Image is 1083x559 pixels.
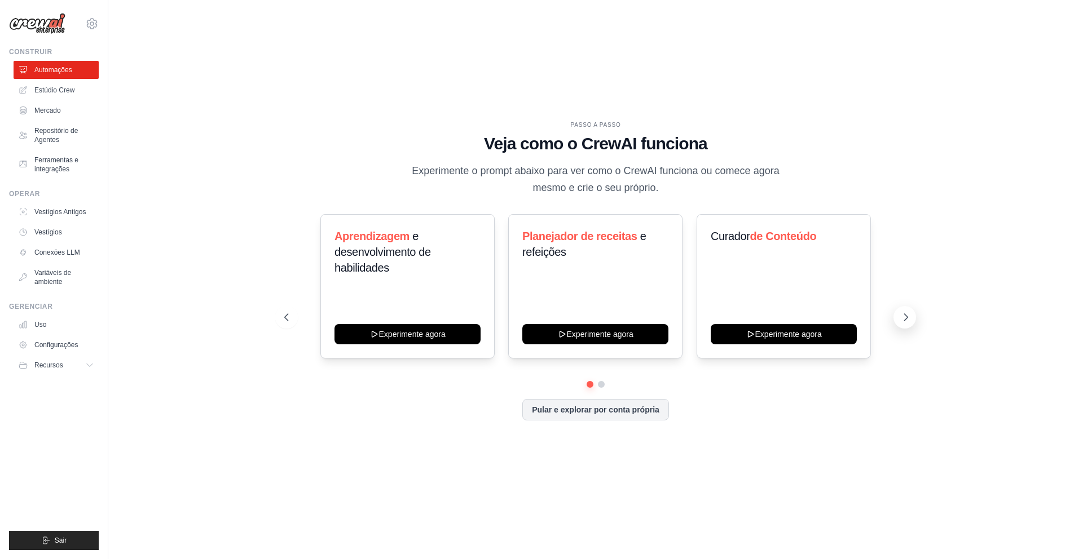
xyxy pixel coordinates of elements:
font: Repositório de Agentes [34,127,78,144]
font: Estúdio Crew [34,86,74,94]
font: Curador [711,230,750,242]
button: Experimente agora [711,324,857,344]
font: Recursos [34,361,63,369]
button: Sair [9,531,99,550]
a: Configurações [14,336,99,354]
font: Configurações [34,341,78,349]
font: Sair [55,536,67,544]
font: Ferramentas e integrações [34,156,78,173]
font: Gerenciar [9,303,52,310]
font: Conexões LLM [34,249,80,256]
font: Veja como o CrewAI funciona [484,134,707,153]
a: Uso [14,316,99,334]
a: Vestígios Antigos [14,203,99,221]
font: PASSO A PASSO [571,122,621,128]
font: Planejador de receitas [522,230,637,242]
font: Experimente agora [567,330,633,339]
a: Ferramentas e integrações [14,151,99,178]
a: Variáveis ​​de ambiente [14,264,99,291]
font: Experimente agora [379,330,446,339]
button: Experimente agora [522,324,668,344]
font: Construir [9,48,52,56]
font: Automações [34,66,72,74]
a: Estúdio Crew [14,81,99,99]
font: Experimente agora [755,330,821,339]
font: Pular e explorar por conta própria [532,405,659,414]
font: Variáveis ​​de ambiente [34,269,71,286]
button: Recursos [14,356,99,374]
a: Vestígios [14,223,99,241]
a: Repositório de Agentes [14,122,99,149]
font: de Conteúdo [750,230,816,242]
font: Experimente o prompt abaixo para ver como o CrewAI funciona ou comece agora mesmo e crie o seu pr... [412,165,779,193]
font: e desenvolvimento de habilidades [334,230,431,274]
font: Vestígios Antigos [34,208,86,216]
font: e refeições [522,230,646,258]
font: Uso [34,321,46,329]
font: Mercado [34,107,61,114]
a: Conexões LLM [14,243,99,261]
font: Vestígios [34,228,62,236]
a: Mercado [14,101,99,119]
button: Pular e explorar por conta própria [522,399,669,420]
button: Experimente agora [334,324,481,344]
a: Automações [14,61,99,79]
img: Logotipo [9,13,65,34]
font: Operar [9,190,40,198]
font: Aprendizagem [334,230,410,242]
